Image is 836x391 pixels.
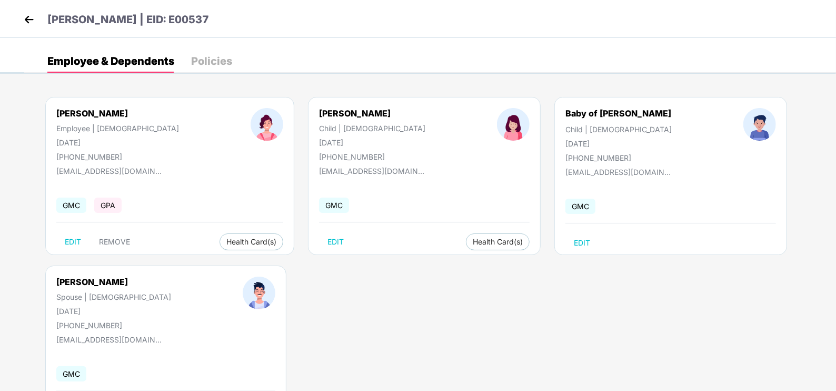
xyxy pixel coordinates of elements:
[497,108,530,141] img: profileImage
[47,12,209,28] p: [PERSON_NAME] | EID: E00537
[91,233,138,250] button: REMOVE
[319,198,349,213] span: GMC
[56,233,89,250] button: EDIT
[319,233,352,250] button: EDIT
[99,238,130,246] span: REMOVE
[56,138,179,147] div: [DATE]
[56,124,179,133] div: Employee | [DEMOGRAPHIC_DATA]
[56,167,162,175] div: [EMAIL_ADDRESS][DOMAIN_NAME]
[56,366,86,382] span: GMC
[56,307,171,316] div: [DATE]
[94,198,122,213] span: GPA
[251,108,283,141] img: profileImage
[565,125,672,134] div: Child | [DEMOGRAPHIC_DATA]
[327,238,344,246] span: EDIT
[565,199,595,214] span: GMC
[56,198,86,213] span: GMC
[574,239,590,247] span: EDIT
[243,277,275,309] img: profileImage
[191,56,232,66] div: Policies
[466,233,530,250] button: Health Card(s)
[56,335,162,344] div: [EMAIL_ADDRESS][DOMAIN_NAME]
[473,239,523,245] span: Health Card(s)
[56,152,179,161] div: [PHONE_NUMBER]
[319,108,425,119] div: [PERSON_NAME]
[565,153,672,162] div: [PHONE_NUMBER]
[47,56,174,66] div: Employee & Dependents
[319,152,425,161] div: [PHONE_NUMBER]
[319,124,425,133] div: Child | [DEMOGRAPHIC_DATA]
[565,139,672,148] div: [DATE]
[65,238,81,246] span: EDIT
[565,168,671,177] div: [EMAIL_ADDRESS][DOMAIN_NAME]
[319,167,424,175] div: [EMAIL_ADDRESS][DOMAIN_NAME]
[743,108,776,141] img: profileImage
[56,292,171,301] div: Spouse | [DEMOGRAPHIC_DATA]
[226,239,276,245] span: Health Card(s)
[220,233,283,250] button: Health Card(s)
[21,12,37,27] img: back
[56,277,171,287] div: [PERSON_NAME]
[56,321,171,330] div: [PHONE_NUMBER]
[565,108,671,119] div: Baby of [PERSON_NAME]
[565,234,599,251] button: EDIT
[56,108,179,119] div: [PERSON_NAME]
[319,138,425,147] div: [DATE]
